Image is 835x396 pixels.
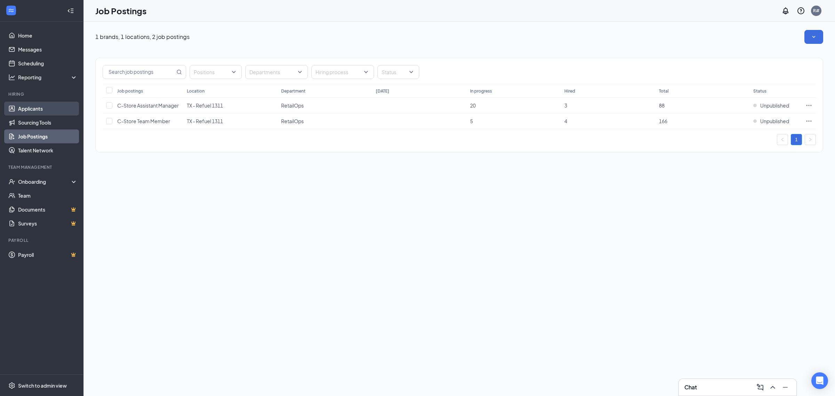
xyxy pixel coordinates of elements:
button: ChevronUp [767,382,778,393]
div: Switch to admin view [18,382,67,389]
th: In progress [467,84,561,98]
a: PayrollCrown [18,248,78,262]
td: TX - Refuel 1311 [183,98,278,113]
div: R# [813,8,819,14]
svg: QuestionInfo [797,7,805,15]
h3: Chat [684,383,697,391]
a: Scheduling [18,56,78,70]
a: Talent Network [18,143,78,157]
span: C-Store Team Member [117,118,170,124]
span: RetailOps [281,102,304,109]
svg: Analysis [8,74,15,81]
button: right [805,134,816,145]
h1: Job Postings [95,5,146,17]
svg: ComposeMessage [756,383,764,391]
div: Onboarding [18,178,72,185]
th: Hired [561,84,655,98]
a: Sourcing Tools [18,116,78,129]
span: 88 [659,102,665,109]
svg: WorkstreamLogo [8,7,15,14]
div: Job postings [117,88,143,94]
span: left [780,137,785,142]
svg: SmallChevronDown [810,33,817,40]
svg: ChevronUp [769,383,777,391]
svg: MagnifyingGlass [176,69,182,75]
td: TX - Refuel 1311 [183,113,278,129]
a: Applicants [18,102,78,116]
li: 1 [791,134,802,145]
span: 5 [470,118,473,124]
svg: Notifications [781,7,790,15]
span: C-Store Assistant Manager [117,102,179,109]
svg: Collapse [67,7,74,14]
a: Messages [18,42,78,56]
a: Job Postings [18,129,78,143]
span: 3 [564,102,567,109]
li: Previous Page [777,134,788,145]
a: Home [18,29,78,42]
td: RetailOps [278,113,372,129]
input: Search job postings [103,65,175,79]
a: SurveysCrown [18,216,78,230]
span: RetailOps [281,118,304,124]
p: 1 brands, 1 locations, 2 job postings [95,33,190,41]
th: [DATE] [372,84,467,98]
button: Minimize [780,382,791,393]
td: RetailOps [278,98,372,113]
div: Location [187,88,205,94]
a: DocumentsCrown [18,203,78,216]
th: Total [655,84,750,98]
div: Hiring [8,91,76,97]
svg: Settings [8,382,15,389]
div: Payroll [8,237,76,243]
a: Team [18,189,78,203]
div: Open Intercom Messenger [811,372,828,389]
span: TX - Refuel 1311 [187,118,223,124]
span: TX - Refuel 1311 [187,102,223,109]
th: Status [750,84,802,98]
span: 4 [564,118,567,124]
span: 20 [470,102,476,109]
svg: UserCheck [8,178,15,185]
button: SmallChevronDown [804,30,823,44]
span: right [808,137,812,142]
span: Unpublished [760,102,789,109]
span: 166 [659,118,667,124]
div: Reporting [18,74,78,81]
button: ComposeMessage [755,382,766,393]
span: Unpublished [760,118,789,125]
div: Team Management [8,164,76,170]
svg: Ellipses [805,102,812,109]
svg: Minimize [781,383,789,391]
button: left [777,134,788,145]
a: 1 [791,134,802,145]
li: Next Page [805,134,816,145]
div: Department [281,88,305,94]
svg: Ellipses [805,118,812,125]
